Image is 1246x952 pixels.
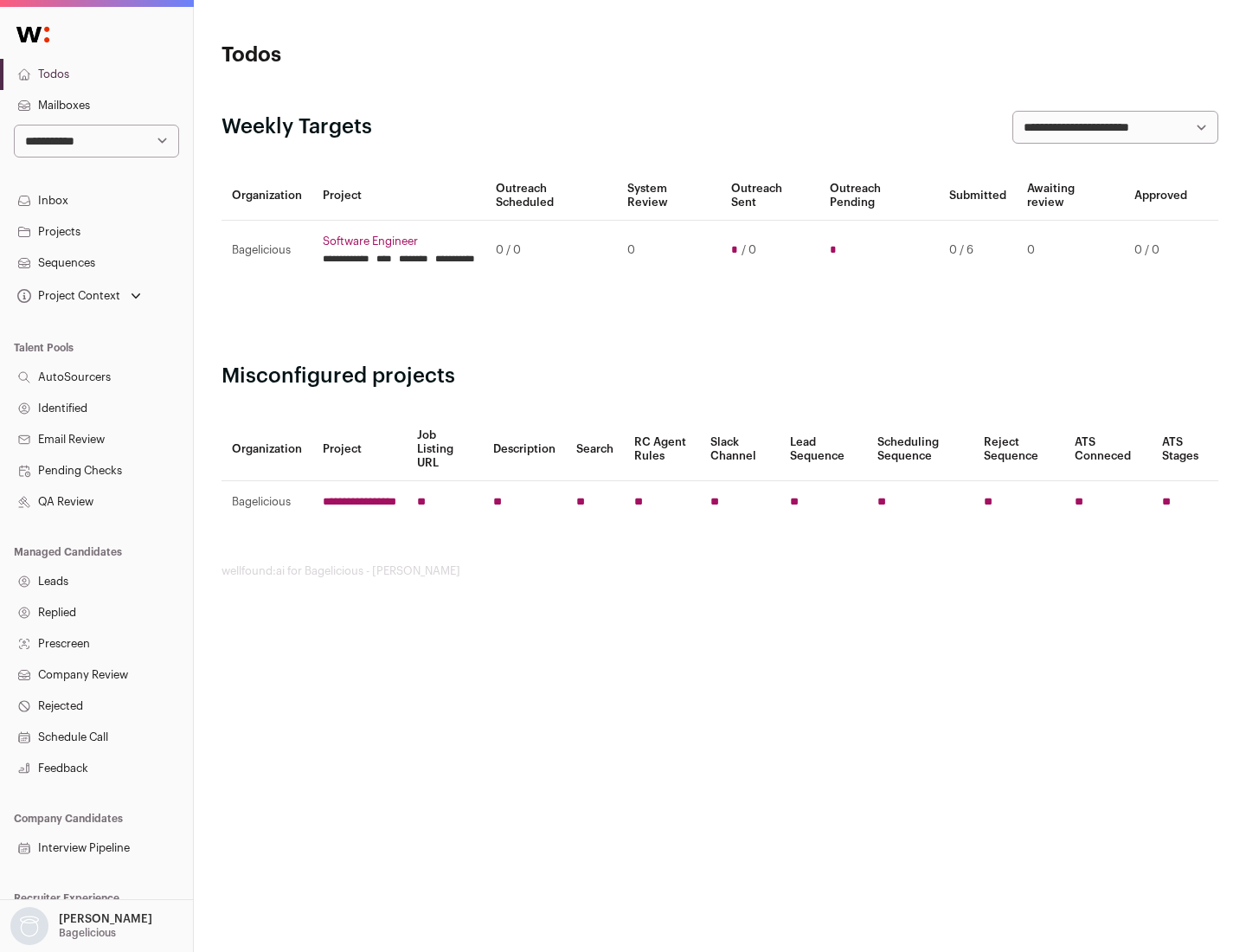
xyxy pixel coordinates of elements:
[867,418,973,481] th: Scheduling Sequence
[222,42,554,69] h1: Todos
[323,235,475,248] a: Software Engineer
[407,418,483,481] th: Job Listing URL
[939,171,1017,221] th: Submitted
[1124,221,1198,280] td: 0 / 0
[721,171,820,221] th: Outreach Sent
[973,418,1065,481] th: Reject Sequence
[222,481,312,524] td: Bagelicious
[939,221,1017,280] td: 0 / 6
[222,113,372,141] h2: Weekly Targets
[59,926,116,940] p: Bagelicious
[780,418,867,481] th: Lead Sequence
[14,284,145,308] button: Open dropdown
[700,418,780,481] th: Slack Channel
[222,171,312,221] th: Organization
[819,171,938,221] th: Outreach Pending
[312,418,407,481] th: Project
[7,907,156,945] button: Open dropdown
[617,221,720,280] td: 0
[59,912,152,926] p: [PERSON_NAME]
[7,17,59,52] img: Wellfound
[485,221,617,280] td: 0 / 0
[566,418,624,481] th: Search
[483,418,566,481] th: Description
[222,363,1218,390] h2: Misconfigured projects
[1017,221,1124,280] td: 0
[742,243,756,257] span: / 0
[617,171,720,221] th: System Review
[222,221,312,280] td: Bagelicious
[10,907,48,945] img: nopic.png
[222,418,312,481] th: Organization
[1064,418,1151,481] th: ATS Conneced
[624,418,699,481] th: RC Agent Rules
[222,564,1218,578] footer: wellfound:ai for Bagelicious - [PERSON_NAME]
[1017,171,1124,221] th: Awaiting review
[1152,418,1218,481] th: ATS Stages
[312,171,485,221] th: Project
[14,289,120,303] div: Project Context
[485,171,617,221] th: Outreach Scheduled
[1124,171,1198,221] th: Approved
